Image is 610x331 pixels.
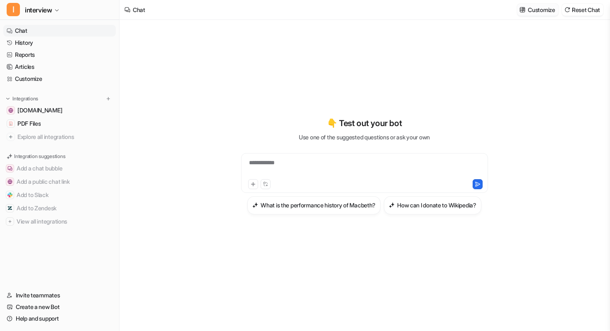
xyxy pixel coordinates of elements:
a: Reports [3,49,116,61]
h3: What is the performance history of Macbeth? [261,201,376,209]
p: 👇 Test out your bot [327,117,402,129]
button: Add to SlackAdd to Slack [3,188,116,202]
div: Chat [133,5,145,14]
button: Customize [517,4,558,16]
a: en.wikipedia.org[DOMAIN_NAME] [3,105,116,116]
span: PDF Files [17,119,41,128]
a: Chat [3,25,116,37]
img: What is the performance history of Macbeth? [252,202,258,208]
button: What is the performance history of Macbeth?What is the performance history of Macbeth? [247,196,381,214]
a: Help and support [3,313,116,324]
a: PDF FilesPDF Files [3,118,116,129]
img: menu_add.svg [105,96,111,102]
img: expand menu [5,96,11,102]
a: Create a new Bot [3,301,116,313]
button: Reset Chat [562,4,603,16]
p: Integrations [12,95,38,102]
a: History [3,37,116,49]
span: interview [25,4,52,16]
img: reset [564,7,570,13]
button: Add a public chat linkAdd a public chat link [3,175,116,188]
h3: How can I donate to Wikipedia? [397,201,476,209]
span: [DOMAIN_NAME] [17,106,62,114]
img: en.wikipedia.org [8,108,13,113]
a: Invite teammates [3,290,116,301]
img: Add to Zendesk [7,206,12,211]
a: Articles [3,61,116,73]
p: Use one of the suggested questions or ask your own [299,133,430,141]
img: How can I donate to Wikipedia? [389,202,395,208]
button: Integrations [3,95,41,103]
img: Add to Slack [7,192,12,197]
img: customize [520,7,525,13]
button: Add a chat bubbleAdd a chat bubble [3,162,116,175]
button: How can I donate to Wikipedia?How can I donate to Wikipedia? [384,196,481,214]
p: Integration suggestions [14,153,65,160]
img: explore all integrations [7,133,15,141]
span: Explore all integrations [17,130,112,144]
p: Customize [528,5,555,14]
button: View all integrationsView all integrations [3,215,116,228]
a: Customize [3,73,116,85]
button: Add to ZendeskAdd to Zendesk [3,202,116,215]
img: Add a public chat link [7,179,12,184]
img: PDF Files [8,121,13,126]
img: View all integrations [7,219,12,224]
img: Add a chat bubble [7,166,12,171]
span: I [7,3,20,16]
a: Explore all integrations [3,131,116,143]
